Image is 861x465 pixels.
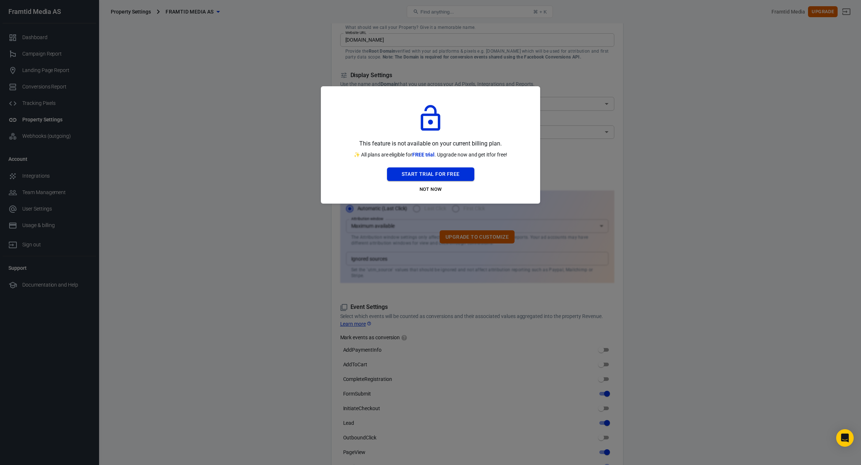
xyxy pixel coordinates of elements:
[354,151,507,159] p: ✨ All plans are eligible for . Upgrade now and get it for free!
[387,184,474,195] button: Not Now
[387,167,474,181] button: Start Trial For Free
[359,139,501,148] p: This feature is not available on your current billing plan.
[836,429,854,447] div: Open Intercom Messenger
[412,152,435,158] span: FREE trial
